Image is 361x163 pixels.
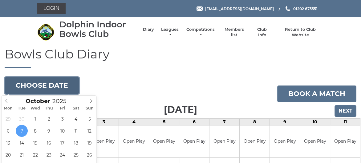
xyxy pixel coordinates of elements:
[2,137,14,149] span: October 13, 2025
[50,97,74,105] input: Scroll to increment
[197,6,203,11] img: Email
[293,6,318,11] span: 01202 675551
[119,125,149,158] td: Open Play
[149,118,179,125] td: 5
[179,125,209,158] td: Open Play
[42,106,56,110] span: Thu
[330,118,360,125] td: 11
[29,149,41,161] span: October 22, 2025
[2,106,15,110] span: Mon
[335,105,356,117] input: Next
[16,125,28,137] span: October 7, 2025
[29,137,41,149] span: October 15, 2025
[149,125,179,158] td: Open Play
[240,125,270,158] td: Open Play
[83,125,95,137] span: October 12, 2025
[70,113,82,125] span: October 4, 2025
[15,106,29,110] span: Tue
[300,125,330,158] td: Open Play
[277,85,356,102] a: Book a match
[83,137,95,149] span: October 19, 2025
[2,113,14,125] span: September 29, 2025
[56,125,68,137] span: October 10, 2025
[56,137,68,149] span: October 17, 2025
[209,125,239,158] td: Open Play
[56,113,68,125] span: October 3, 2025
[89,118,119,125] td: 3
[221,27,247,38] a: Members list
[160,27,180,38] a: Leagues
[5,77,79,94] button: Choose date
[16,113,28,125] span: September 30, 2025
[56,149,68,161] span: October 24, 2025
[253,27,271,38] a: Club Info
[37,24,54,41] img: Dolphin Indoor Bowls Club
[29,106,42,110] span: Wed
[209,118,240,125] td: 7
[29,113,41,125] span: October 1, 2025
[277,27,324,38] a: Return to Club Website
[186,27,215,38] a: Competitions
[2,125,14,137] span: October 6, 2025
[83,113,95,125] span: October 5, 2025
[70,137,82,149] span: October 18, 2025
[270,118,300,125] td: 9
[70,125,82,137] span: October 11, 2025
[43,149,55,161] span: October 23, 2025
[69,106,83,110] span: Sat
[300,118,330,125] td: 10
[2,149,14,161] span: October 20, 2025
[285,6,318,12] a: Phone us 01202 675551
[59,20,137,39] div: Dolphin Indoor Bowls Club
[119,118,149,125] td: 4
[37,3,66,14] a: Login
[143,27,154,32] a: Diary
[43,113,55,125] span: October 2, 2025
[16,149,28,161] span: October 21, 2025
[197,6,274,12] a: Email [EMAIL_ADDRESS][DOMAIN_NAME]
[26,98,50,104] span: Scroll to increment
[240,118,270,125] td: 8
[83,149,95,161] span: October 26, 2025
[286,6,290,11] img: Phone us
[179,118,209,125] td: 6
[43,125,55,137] span: October 9, 2025
[43,137,55,149] span: October 16, 2025
[70,149,82,161] span: October 25, 2025
[205,6,274,11] span: [EMAIL_ADDRESS][DOMAIN_NAME]
[89,125,119,158] td: Open Play
[16,137,28,149] span: October 14, 2025
[83,106,96,110] span: Sun
[56,106,69,110] span: Fri
[270,125,300,158] td: Open Play
[5,47,356,68] h1: Bowls Club Diary
[330,125,360,158] td: Open Play
[29,125,41,137] span: October 8, 2025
